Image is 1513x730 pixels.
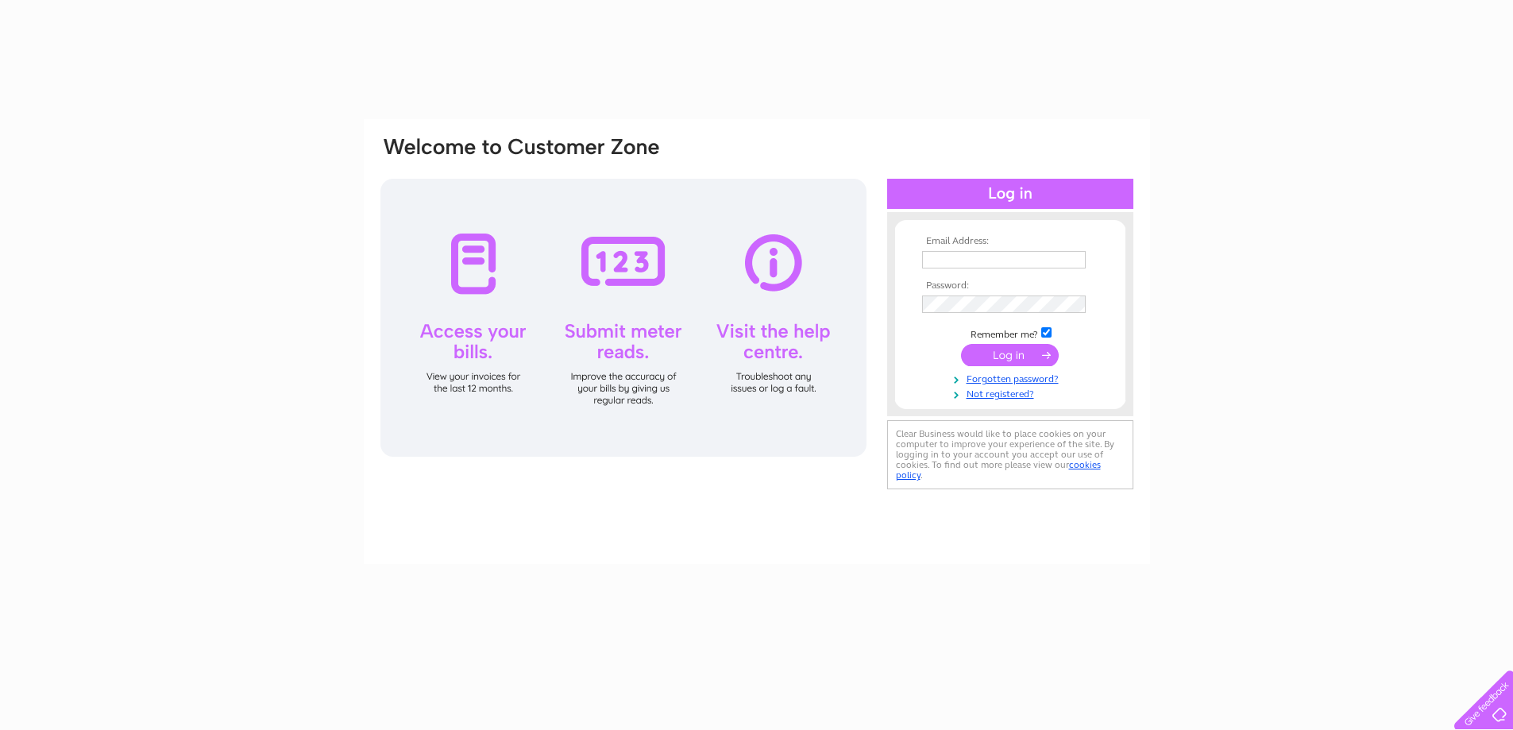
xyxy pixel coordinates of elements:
[896,459,1101,481] a: cookies policy
[887,420,1133,489] div: Clear Business would like to place cookies on your computer to improve your experience of the sit...
[961,344,1059,366] input: Submit
[918,236,1102,247] th: Email Address:
[918,280,1102,292] th: Password:
[922,370,1102,385] a: Forgotten password?
[922,385,1102,400] a: Not registered?
[918,325,1102,341] td: Remember me?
